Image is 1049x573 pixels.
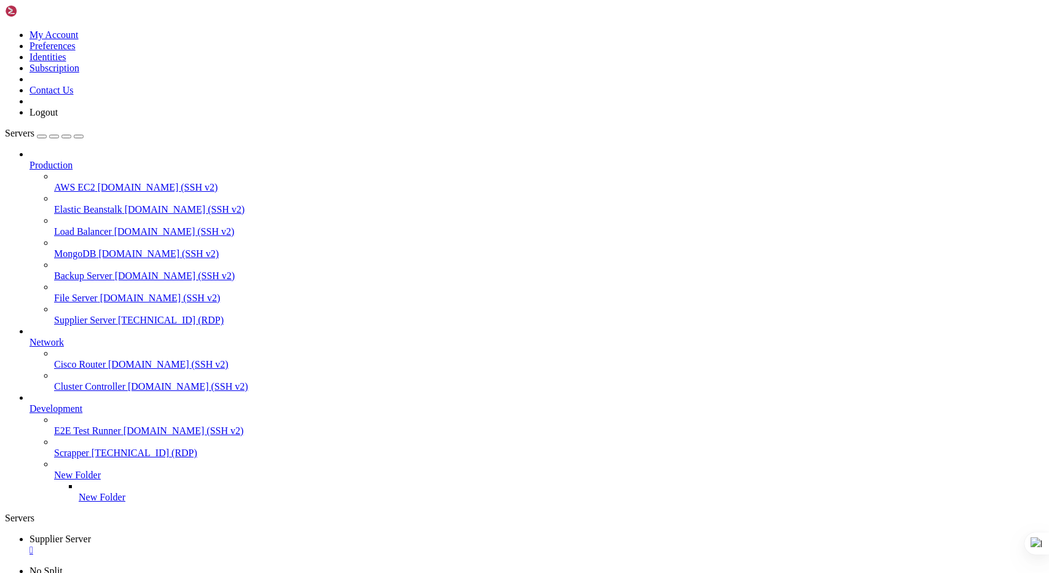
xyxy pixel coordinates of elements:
[54,425,121,436] span: E2E Test Runner
[54,448,1044,459] a: Scrapper [TECHNICAL_ID] (RDP)
[29,85,74,95] a: Contact Us
[114,226,235,237] span: [DOMAIN_NAME] (SSH v2)
[54,226,112,237] span: Load Balancer
[92,448,197,458] span: [TECHNICAL_ID] (RDP)
[54,293,1044,304] a: File Server [DOMAIN_NAME] (SSH v2)
[54,315,116,325] span: Supplier Server
[118,315,224,325] span: [TECHNICAL_ID] (RDP)
[29,149,1044,326] li: Production
[54,304,1044,326] li: Supplier Server [TECHNICAL_ID] (RDP)
[54,204,1044,215] a: Elastic Beanstalk [DOMAIN_NAME] (SSH v2)
[54,470,1044,481] a: New Folder
[29,41,76,51] a: Preferences
[124,425,244,436] span: [DOMAIN_NAME] (SSH v2)
[54,381,125,392] span: Cluster Controller
[54,182,95,192] span: AWS EC2
[54,248,96,259] span: MongoDB
[29,337,64,347] span: Network
[54,193,1044,215] li: Elastic Beanstalk [DOMAIN_NAME] (SSH v2)
[29,392,1044,503] li: Development
[54,448,89,458] span: Scrapper
[29,403,1044,414] a: Development
[29,534,1044,556] a: Supplier Server
[29,160,1044,171] a: Production
[54,381,1044,392] a: Cluster Controller [DOMAIN_NAME] (SSH v2)
[29,337,1044,348] a: Network
[54,370,1044,392] li: Cluster Controller [DOMAIN_NAME] (SSH v2)
[115,271,235,281] span: [DOMAIN_NAME] (SSH v2)
[54,282,1044,304] li: File Server [DOMAIN_NAME] (SSH v2)
[100,293,221,303] span: [DOMAIN_NAME] (SSH v2)
[54,470,101,480] span: New Folder
[79,481,1044,503] li: New Folder
[54,226,1044,237] a: Load Balancer [DOMAIN_NAME] (SSH v2)
[54,271,1044,282] a: Backup Server [DOMAIN_NAME] (SSH v2)
[29,534,91,544] span: Supplier Server
[54,459,1044,503] li: New Folder
[54,359,106,369] span: Cisco Router
[79,492,1044,503] a: New Folder
[54,248,1044,259] a: MongoDB [DOMAIN_NAME] (SSH v2)
[29,545,1044,556] a: 
[54,204,122,215] span: Elastic Beanstalk
[54,315,1044,326] a: Supplier Server [TECHNICAL_ID] (RDP)
[98,248,219,259] span: [DOMAIN_NAME] (SSH v2)
[54,182,1044,193] a: AWS EC2 [DOMAIN_NAME] (SSH v2)
[29,52,66,62] a: Identities
[29,160,73,170] span: Production
[54,237,1044,259] li: MongoDB [DOMAIN_NAME] (SSH v2)
[54,259,1044,282] li: Backup Server [DOMAIN_NAME] (SSH v2)
[54,414,1044,437] li: E2E Test Runner [DOMAIN_NAME] (SSH v2)
[54,425,1044,437] a: E2E Test Runner [DOMAIN_NAME] (SSH v2)
[54,171,1044,193] li: AWS EC2 [DOMAIN_NAME] (SSH v2)
[54,271,112,281] span: Backup Server
[128,381,248,392] span: [DOMAIN_NAME] (SSH v2)
[98,182,218,192] span: [DOMAIN_NAME] (SSH v2)
[29,403,82,414] span: Development
[29,326,1044,392] li: Network
[5,513,1044,524] div: Servers
[125,204,245,215] span: [DOMAIN_NAME] (SSH v2)
[5,128,34,138] span: Servers
[54,215,1044,237] li: Load Balancer [DOMAIN_NAME] (SSH v2)
[5,128,84,138] a: Servers
[29,63,79,73] a: Subscription
[29,30,79,40] a: My Account
[54,293,98,303] span: File Server
[108,359,229,369] span: [DOMAIN_NAME] (SSH v2)
[79,492,125,502] span: New Folder
[54,359,1044,370] a: Cisco Router [DOMAIN_NAME] (SSH v2)
[54,437,1044,459] li: Scrapper [TECHNICAL_ID] (RDP)
[29,107,58,117] a: Logout
[54,348,1044,370] li: Cisco Router [DOMAIN_NAME] (SSH v2)
[5,5,76,17] img: Shellngn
